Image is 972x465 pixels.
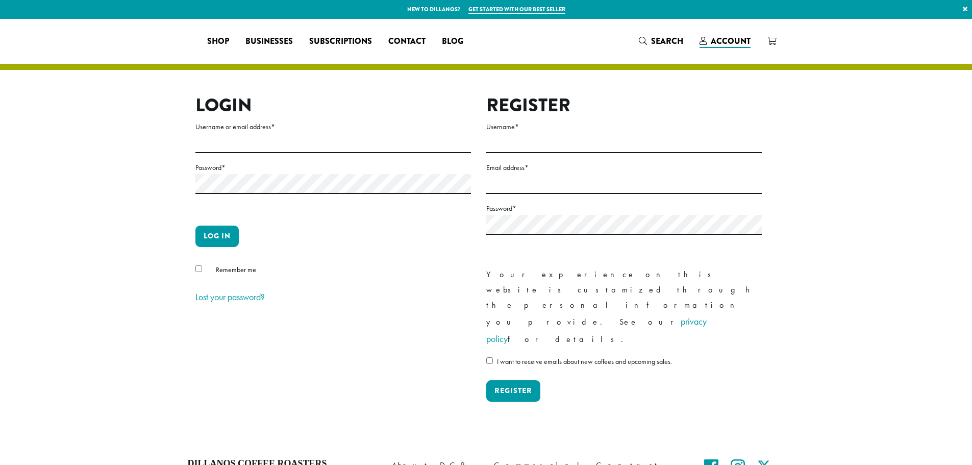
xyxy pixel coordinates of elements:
[468,5,565,14] a: Get started with our best seller
[486,202,762,215] label: Password
[309,35,372,48] span: Subscriptions
[497,357,672,366] span: I want to receive emails about new coffees and upcoming sales.
[631,33,691,50] a: Search
[486,161,762,174] label: Email address
[388,35,426,48] span: Contact
[195,94,471,116] h2: Login
[711,35,751,47] span: Account
[245,35,293,48] span: Businesses
[207,35,229,48] span: Shop
[195,226,239,247] button: Log in
[486,120,762,133] label: Username
[195,161,471,174] label: Password
[442,35,463,48] span: Blog
[486,380,540,402] button: Register
[216,265,256,274] span: Remember me
[651,35,683,47] span: Search
[486,315,707,345] a: privacy policy
[486,267,762,348] p: Your experience on this website is customized through the personal information you provide. See o...
[195,120,471,133] label: Username or email address
[486,357,493,364] input: I want to receive emails about new coffees and upcoming sales.
[486,94,762,116] h2: Register
[199,33,237,50] a: Shop
[195,291,265,303] a: Lost your password?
